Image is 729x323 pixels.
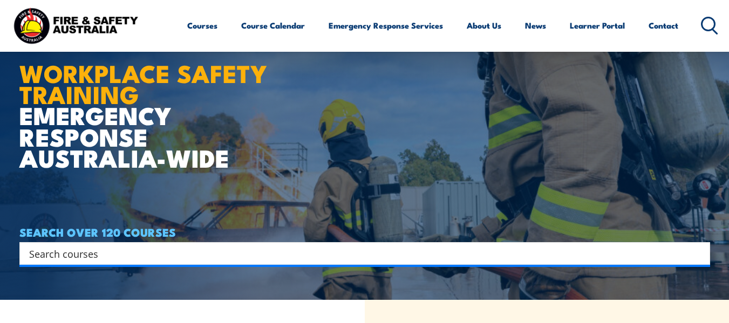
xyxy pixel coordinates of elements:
input: Search input [29,245,686,262]
form: Search form [31,246,689,261]
a: Contact [649,12,678,38]
h1: EMERGENCY RESPONSE AUSTRALIA-WIDE [19,35,283,168]
a: Courses [187,12,217,38]
a: News [525,12,546,38]
a: Learner Portal [570,12,625,38]
a: Course Calendar [241,12,305,38]
a: Emergency Response Services [329,12,443,38]
strong: WORKPLACE SAFETY TRAINING [19,54,267,112]
h4: SEARCH OVER 120 COURSES [19,226,710,238]
button: Search magnifier button [691,246,706,261]
a: About Us [467,12,501,38]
